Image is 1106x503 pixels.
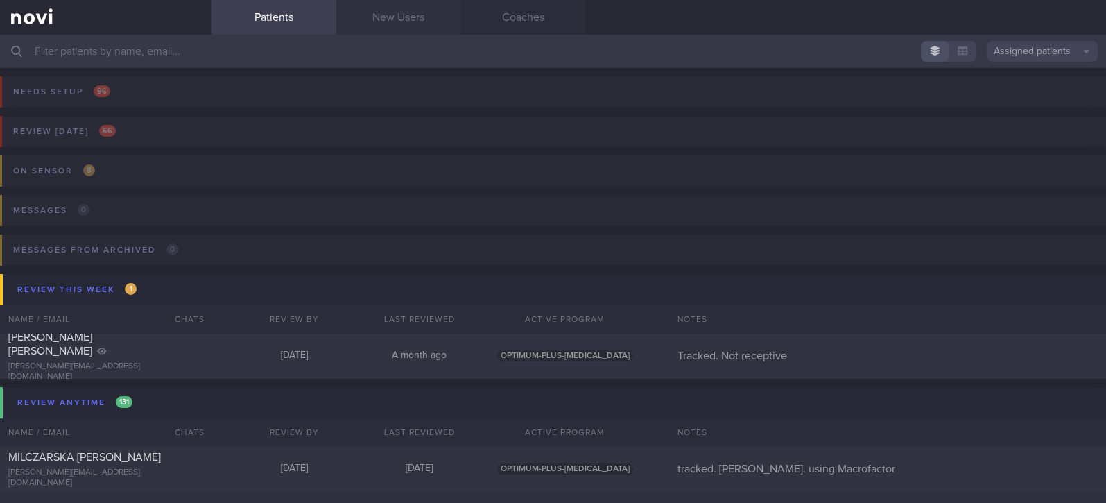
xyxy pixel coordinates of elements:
[669,305,1106,333] div: Notes
[8,468,203,488] div: [PERSON_NAME][EMAIL_ADDRESS][DOMAIN_NAME]
[669,349,1106,363] div: Tracked. Not receptive
[357,463,482,475] div: [DATE]
[232,305,357,333] div: Review By
[987,41,1098,62] button: Assigned patients
[482,305,648,333] div: Active Program
[10,122,119,141] div: Review [DATE]
[10,83,114,101] div: Needs setup
[357,418,482,446] div: Last Reviewed
[357,350,482,362] div: A month ago
[116,396,132,408] span: 131
[357,305,482,333] div: Last Reviewed
[78,204,89,216] span: 0
[669,418,1106,446] div: Notes
[232,418,357,446] div: Review By
[14,280,140,299] div: Review this week
[497,463,633,475] span: OPTIMUM-PLUS-[MEDICAL_DATA]
[99,125,116,137] span: 66
[10,162,98,180] div: On sensor
[8,361,203,382] div: [PERSON_NAME][EMAIL_ADDRESS][DOMAIN_NAME]
[669,462,1106,476] div: tracked. [PERSON_NAME]. using Macrofactor
[8,332,92,357] span: [PERSON_NAME] [PERSON_NAME]
[232,350,357,362] div: [DATE]
[10,241,182,259] div: Messages from Archived
[156,418,211,446] div: Chats
[8,452,161,463] span: MILCZARSKA [PERSON_NAME]
[14,393,136,412] div: Review anytime
[497,350,633,361] span: OPTIMUM-PLUS-[MEDICAL_DATA]
[156,305,211,333] div: Chats
[166,244,178,255] span: 0
[83,164,95,176] span: 8
[94,85,110,97] span: 96
[10,201,93,220] div: Messages
[125,283,137,295] span: 1
[482,418,648,446] div: Active Program
[232,463,357,475] div: [DATE]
